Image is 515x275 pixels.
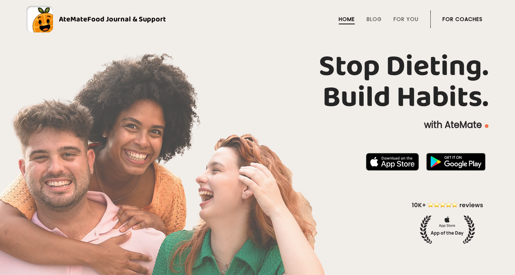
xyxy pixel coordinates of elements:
a: Home [339,16,355,22]
span: Food Journal & Support [87,13,166,25]
a: For You [394,16,419,22]
h1: Stop Dieting. Build Habits. [27,51,488,113]
p: with AteMate [27,119,488,131]
div: AteMate [53,13,166,25]
a: AteMateFood Journal & Support [27,6,488,32]
img: badge-download-google.png [426,153,486,171]
a: For Coaches [442,16,483,22]
img: home-hero-appoftheday.png [406,201,488,244]
a: Blog [367,16,382,22]
img: badge-download-apple.svg [366,153,419,171]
